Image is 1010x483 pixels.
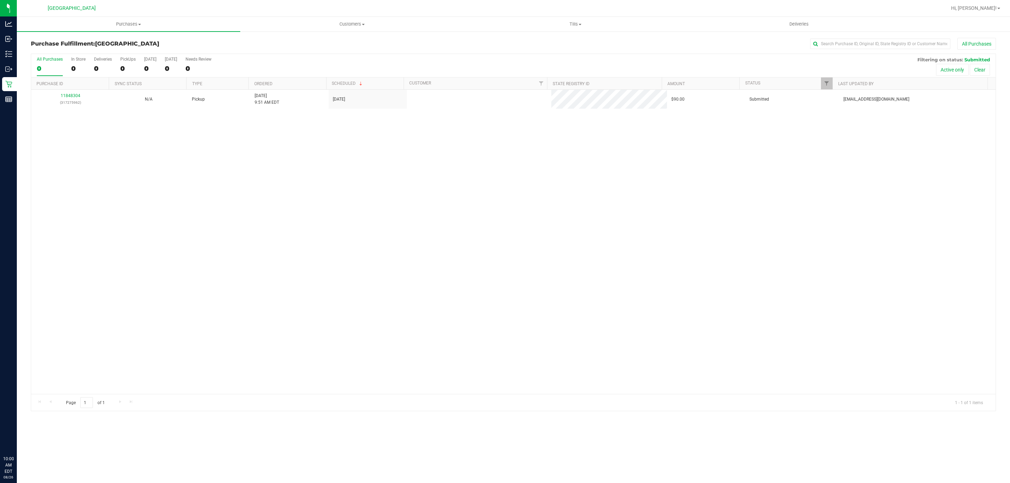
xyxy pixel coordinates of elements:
[964,57,990,62] span: Submitted
[3,456,14,475] p: 10:00 AM EDT
[145,97,153,102] span: Not Applicable
[780,21,818,27] span: Deliveries
[745,81,760,86] a: Status
[687,17,911,32] a: Deliveries
[115,81,142,86] a: Sync Status
[186,57,211,62] div: Needs Review
[949,397,989,408] span: 1 - 1 of 1 items
[970,64,990,76] button: Clear
[71,57,86,62] div: In Store
[409,81,431,86] a: Customer
[332,81,364,86] a: Scheduled
[120,64,136,73] div: 0
[240,17,464,32] a: Customers
[144,64,156,73] div: 0
[749,96,769,103] span: Submitted
[536,77,547,89] a: Filter
[120,57,136,62] div: PickUps
[917,57,963,62] span: Filtering on status:
[810,39,950,49] input: Search Purchase ID, Original ID, State Registry ID or Customer Name...
[5,96,12,103] inline-svg: Reports
[145,96,153,103] button: N/A
[5,50,12,57] inline-svg: Inventory
[3,475,14,480] p: 08/26
[192,96,205,103] span: Pickup
[333,96,345,103] span: [DATE]
[192,81,202,86] a: Type
[464,17,687,32] a: Tills
[80,397,93,408] input: 1
[7,427,28,448] iframe: Resource center
[186,64,211,73] div: 0
[144,57,156,62] div: [DATE]
[838,81,874,86] a: Last Updated By
[821,77,833,89] a: Filter
[843,96,909,103] span: [EMAIL_ADDRESS][DOMAIN_NAME]
[671,96,685,103] span: $90.00
[61,93,80,98] a: 11848304
[5,66,12,73] inline-svg: Outbound
[254,81,272,86] a: Ordered
[957,38,996,50] button: All Purchases
[5,20,12,27] inline-svg: Analytics
[5,35,12,42] inline-svg: Inbound
[17,17,240,32] a: Purchases
[5,81,12,88] inline-svg: Retail
[36,81,63,86] a: Purchase ID
[553,81,590,86] a: State Registry ID
[667,81,685,86] a: Amount
[951,5,997,11] span: Hi, [PERSON_NAME]!
[35,99,105,106] p: (317275962)
[94,57,112,62] div: Deliveries
[936,64,969,76] button: Active only
[165,57,177,62] div: [DATE]
[95,40,159,47] span: [GEOGRAPHIC_DATA]
[71,64,86,73] div: 0
[31,41,352,47] h3: Purchase Fulfillment:
[17,21,240,27] span: Purchases
[60,397,110,408] span: Page of 1
[48,5,96,11] span: [GEOGRAPHIC_DATA]
[37,64,63,73] div: 0
[165,64,177,73] div: 0
[37,57,63,62] div: All Purchases
[241,21,463,27] span: Customers
[94,64,112,73] div: 0
[255,93,279,106] span: [DATE] 9:51 AM EDT
[464,21,687,27] span: Tills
